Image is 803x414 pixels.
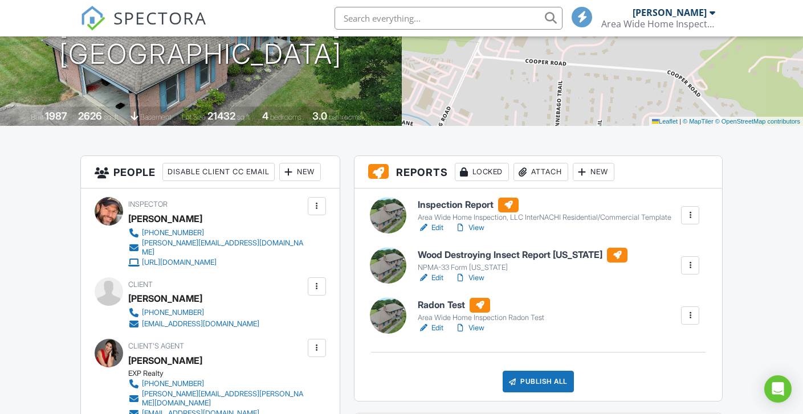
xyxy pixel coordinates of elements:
[31,113,43,121] span: Built
[80,6,105,31] img: The Best Home Inspection Software - Spectora
[418,213,671,222] div: Area Wide Home Inspection, LLC InterNACHI Residential/Commercial Template
[128,390,305,408] a: [PERSON_NAME][EMAIL_ADDRESS][PERSON_NAME][DOMAIN_NAME]
[59,10,342,70] h1: [GEOGRAPHIC_DATA] [GEOGRAPHIC_DATA]
[128,318,259,330] a: [EMAIL_ADDRESS][DOMAIN_NAME]
[182,113,206,121] span: Lot Size
[128,239,305,257] a: [PERSON_NAME][EMAIL_ADDRESS][DOMAIN_NAME]
[455,222,484,233] a: View
[652,118,678,125] a: Leaflet
[418,263,627,272] div: NPMA-33 Form [US_STATE]
[81,156,340,188] h3: People
[418,248,627,263] h6: Wood Destroying Insect Report [US_STATE]
[104,113,120,121] span: sq. ft.
[715,118,800,125] a: © OpenStreetMap contributors
[418,322,443,334] a: Edit
[140,113,171,121] span: basement
[45,110,67,122] div: 1987
[142,379,204,388] div: [PHONE_NUMBER]
[113,6,207,30] span: SPECTORA
[128,257,305,268] a: [URL][DOMAIN_NAME]
[503,371,574,392] div: Publish All
[764,375,792,403] div: Open Intercom Messenger
[142,258,217,267] div: [URL][DOMAIN_NAME]
[418,298,544,313] h6: Radon Test
[128,369,314,378] div: EXP Realty
[455,272,484,284] a: View
[142,308,204,317] div: [PHONE_NUMBER]
[679,118,681,125] span: |
[513,163,568,181] div: Attach
[142,228,204,237] div: [PHONE_NUMBER]
[142,319,259,329] div: [EMAIL_ADDRESS][DOMAIN_NAME]
[262,110,268,122] div: 4
[80,15,207,39] a: SPECTORA
[601,18,715,30] div: Area Wide Home Inspection, LLC
[128,200,168,208] span: Inspector
[142,239,305,257] div: [PERSON_NAME][EMAIL_ADDRESS][DOMAIN_NAME]
[312,110,327,122] div: 3.0
[335,7,562,30] input: Search everything...
[683,118,714,125] a: © MapTiler
[418,198,671,223] a: Inspection Report Area Wide Home Inspection, LLC InterNACHI Residential/Commercial Template
[142,390,305,408] div: [PERSON_NAME][EMAIL_ADDRESS][PERSON_NAME][DOMAIN_NAME]
[237,113,251,121] span: sq.ft.
[279,163,321,181] div: New
[418,198,671,212] h6: Inspection Report
[128,290,202,307] div: [PERSON_NAME]
[128,280,153,289] span: Client
[128,210,202,227] div: [PERSON_NAME]
[128,307,259,318] a: [PHONE_NUMBER]
[418,272,443,284] a: Edit
[329,113,361,121] span: bathrooms
[633,7,707,18] div: [PERSON_NAME]
[418,222,443,233] a: Edit
[270,113,301,121] span: bedrooms
[455,163,509,181] div: Locked
[128,342,184,350] span: Client's Agent
[354,156,723,188] h3: Reports
[573,163,614,181] div: New
[455,322,484,334] a: View
[78,110,102,122] div: 2626
[418,313,544,322] div: Area Wide Home Inspection Radon Test
[207,110,235,122] div: 21432
[418,298,544,323] a: Radon Test Area Wide Home Inspection Radon Test
[418,248,627,273] a: Wood Destroying Insect Report [US_STATE] NPMA-33 Form [US_STATE]
[128,352,202,369] a: [PERSON_NAME]
[128,227,305,239] a: [PHONE_NUMBER]
[128,378,305,390] a: [PHONE_NUMBER]
[162,163,275,181] div: Disable Client CC Email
